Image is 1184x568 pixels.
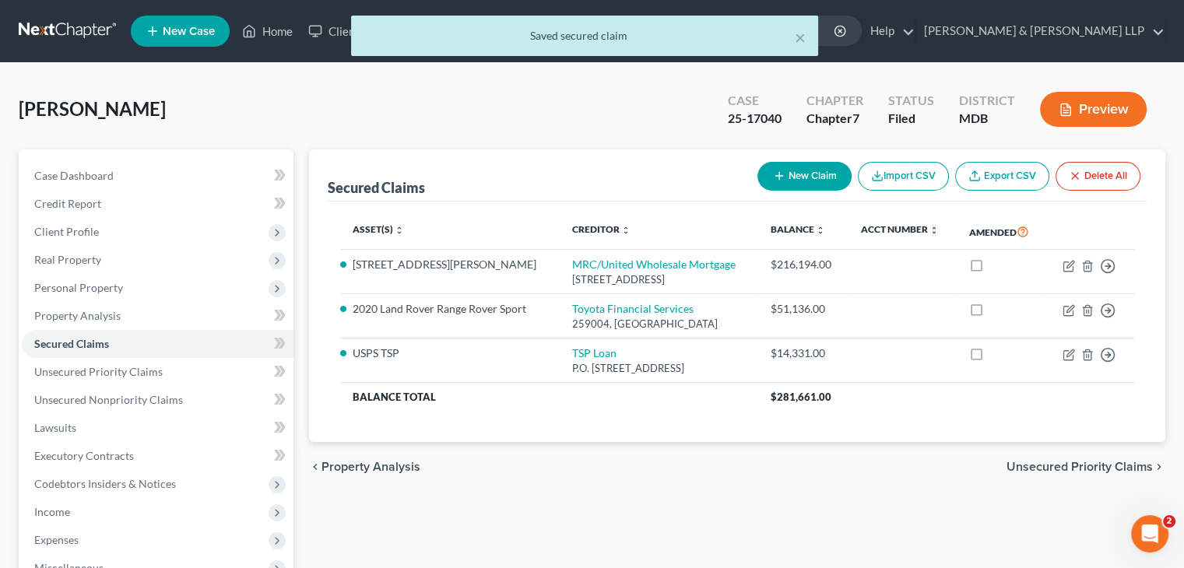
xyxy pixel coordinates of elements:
[34,169,114,182] span: Case Dashboard
[34,421,76,434] span: Lawsuits
[572,223,631,235] a: Creditor unfold_more
[1040,92,1147,127] button: Preview
[1131,515,1168,552] iframe: Intercom live chat
[321,461,420,473] span: Property Analysis
[395,226,404,235] i: unfold_more
[888,110,934,128] div: Filed
[957,214,1046,250] th: Amended
[34,309,121,322] span: Property Analysis
[1153,461,1165,473] i: chevron_right
[19,97,166,120] span: [PERSON_NAME]
[572,346,617,359] a: TSP Loan
[572,361,746,376] div: P.O. [STREET_ADDRESS]
[22,330,293,358] a: Secured Claims
[771,301,836,317] div: $51,136.00
[34,477,176,490] span: Codebtors Insiders & Notices
[34,337,109,350] span: Secured Claims
[34,449,134,462] span: Executory Contracts
[955,162,1049,191] a: Export CSV
[22,386,293,414] a: Unsecured Nonpriority Claims
[959,110,1015,128] div: MDB
[728,110,782,128] div: 25-17040
[771,391,831,403] span: $281,661.00
[572,317,746,331] div: 259004, [GEOGRAPHIC_DATA]
[1007,461,1153,473] span: Unsecured Priority Claims
[1007,461,1165,473] button: Unsecured Priority Claims chevron_right
[34,253,101,266] span: Real Property
[861,223,939,235] a: Acct Number unfold_more
[353,345,547,361] li: USPS TSP
[572,258,736,271] a: MRC/United Wholesale Mortgage
[22,358,293,386] a: Unsecured Priority Claims
[959,92,1015,110] div: District
[34,505,70,518] span: Income
[22,302,293,330] a: Property Analysis
[771,223,825,235] a: Balance unfold_more
[309,461,420,473] button: chevron_left Property Analysis
[816,226,825,235] i: unfold_more
[34,533,79,546] span: Expenses
[22,414,293,442] a: Lawsuits
[22,162,293,190] a: Case Dashboard
[757,162,852,191] button: New Claim
[353,257,547,272] li: [STREET_ADDRESS][PERSON_NAME]
[34,281,123,294] span: Personal Property
[888,92,934,110] div: Status
[34,225,99,238] span: Client Profile
[22,442,293,470] a: Executory Contracts
[929,226,939,235] i: unfold_more
[572,272,746,287] div: [STREET_ADDRESS]
[1163,515,1175,528] span: 2
[340,383,758,411] th: Balance Total
[1056,162,1140,191] button: Delete All
[34,393,183,406] span: Unsecured Nonpriority Claims
[572,302,694,315] a: Toyota Financial Services
[806,92,863,110] div: Chapter
[621,226,631,235] i: unfold_more
[328,178,425,197] div: Secured Claims
[309,461,321,473] i: chevron_left
[795,28,806,47] button: ×
[858,162,949,191] button: Import CSV
[771,345,836,361] div: $14,331.00
[34,365,163,378] span: Unsecured Priority Claims
[728,92,782,110] div: Case
[34,197,101,210] span: Credit Report
[353,301,547,317] li: 2020 Land Rover Range Rover Sport
[364,28,806,44] div: Saved secured claim
[852,110,859,125] span: 7
[771,257,836,272] div: $216,194.00
[806,110,863,128] div: Chapter
[22,190,293,218] a: Credit Report
[353,223,404,235] a: Asset(s) unfold_more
